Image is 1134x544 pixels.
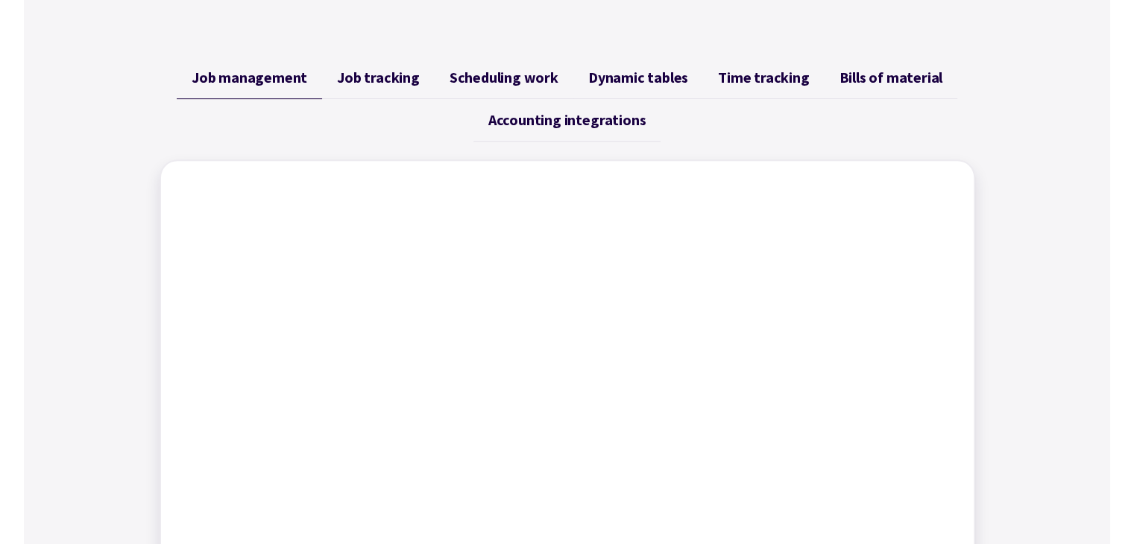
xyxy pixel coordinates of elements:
span: Job tracking [337,69,420,86]
span: Scheduling work [450,69,558,86]
div: Widget de chat [886,383,1134,544]
span: Time tracking [718,69,809,86]
span: Job management [192,69,307,86]
iframe: Chat Widget [886,383,1134,544]
span: Dynamic tables [588,69,688,86]
span: Accounting integrations [488,111,646,129]
span: Bills of material [839,69,942,86]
